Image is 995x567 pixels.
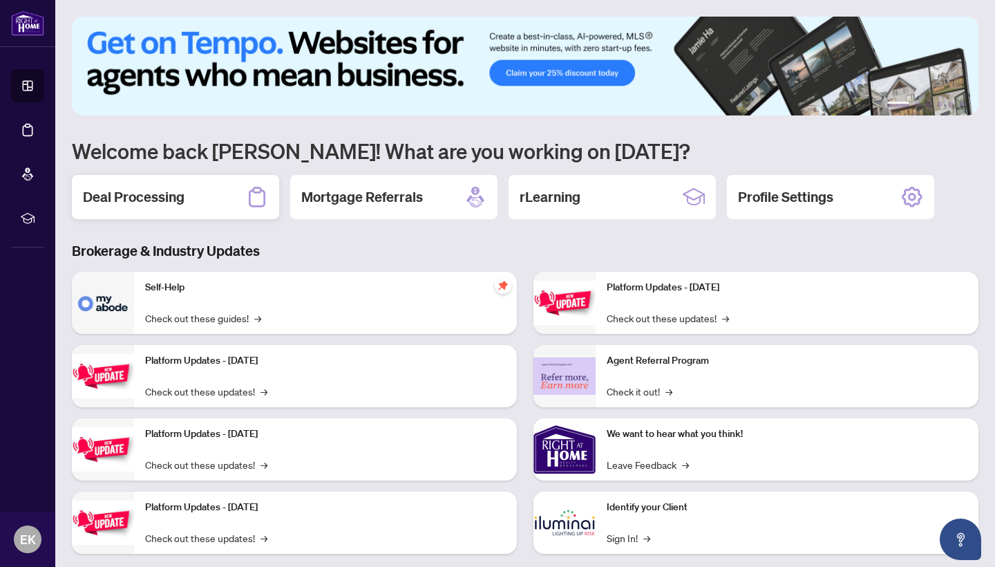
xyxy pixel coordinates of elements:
[722,310,729,326] span: →
[145,457,267,472] a: Check out these updates!→
[11,10,44,36] img: logo
[940,519,981,560] button: Open asap
[533,357,596,396] img: Agent Referral Program
[72,427,134,471] img: Platform Updates - July 21, 2025
[260,457,267,472] span: →
[145,280,506,295] p: Self-Help
[72,17,978,115] img: Slide 0
[607,457,689,472] a: Leave Feedback→
[145,310,261,326] a: Check out these guides!→
[495,277,511,294] span: pushpin
[682,457,689,472] span: →
[926,102,931,107] button: 3
[145,353,506,369] p: Platform Updates - [DATE]
[937,102,942,107] button: 4
[533,418,596,481] img: We want to hear what you think!
[145,427,506,442] p: Platform Updates - [DATE]
[72,241,978,261] h3: Brokerage & Industry Updates
[520,187,580,207] h2: rLearning
[607,310,729,326] a: Check out these updates!→
[607,530,650,546] a: Sign In!→
[607,384,672,399] a: Check it out!→
[607,500,967,515] p: Identify your Client
[254,310,261,326] span: →
[643,530,650,546] span: →
[948,102,954,107] button: 5
[72,272,134,334] img: Self-Help
[72,354,134,398] img: Platform Updates - September 16, 2025
[607,353,967,369] p: Agent Referral Program
[260,384,267,399] span: →
[887,102,909,107] button: 1
[607,280,967,295] p: Platform Updates - [DATE]
[959,102,965,107] button: 6
[20,530,36,549] span: EK
[260,530,267,546] span: →
[533,492,596,554] img: Identify your Client
[915,102,920,107] button: 2
[533,281,596,324] img: Platform Updates - June 23, 2025
[145,500,506,515] p: Platform Updates - [DATE]
[665,384,672,399] span: →
[72,138,978,164] h1: Welcome back [PERSON_NAME]! What are you working on [DATE]?
[145,384,267,399] a: Check out these updates!→
[738,187,833,207] h2: Profile Settings
[607,427,967,442] p: We want to hear what you think!
[301,187,423,207] h2: Mortgage Referrals
[145,530,267,546] a: Check out these updates!→
[83,187,184,207] h2: Deal Processing
[72,501,134,544] img: Platform Updates - July 8, 2025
